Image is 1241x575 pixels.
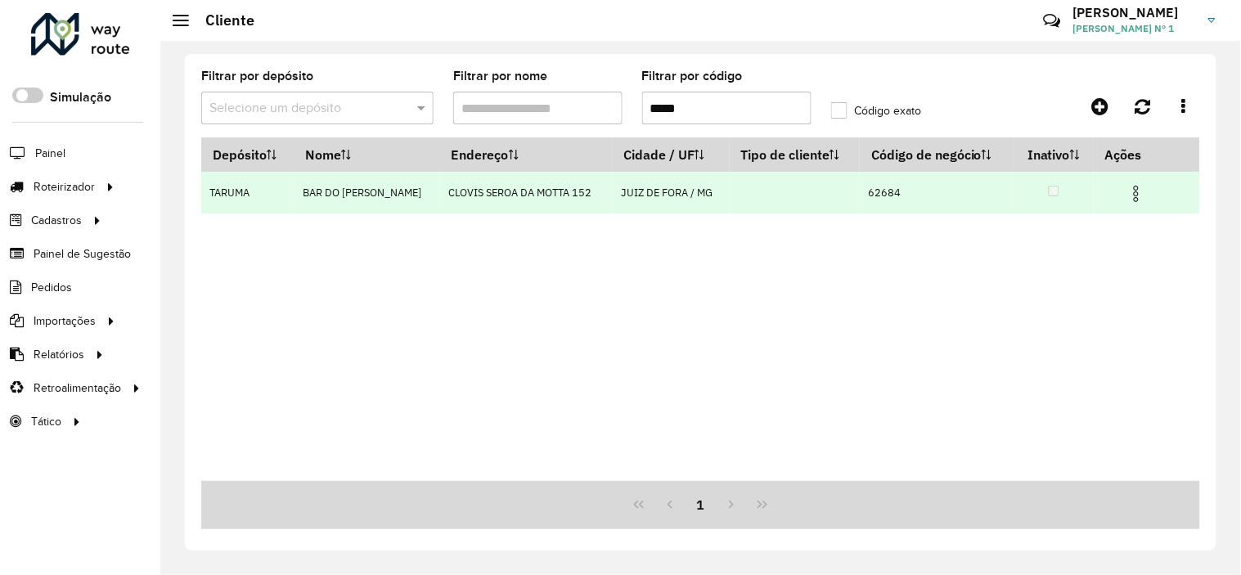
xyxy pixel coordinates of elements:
[34,245,131,263] span: Painel de Sugestão
[31,212,82,229] span: Cadastros
[34,380,121,397] span: Retroalimentação
[201,66,313,86] label: Filtrar por depósito
[453,66,547,86] label: Filtrar por nome
[860,172,1014,213] td: 62684
[642,66,743,86] label: Filtrar por código
[730,137,861,172] th: Tipo de cliente
[613,137,730,172] th: Cidade / UF
[440,172,613,213] td: CLOVIS SEROA DA MOTTA 152
[1014,137,1094,172] th: Inativo
[294,137,440,172] th: Nome
[440,137,613,172] th: Endereço
[31,279,72,296] span: Pedidos
[34,346,84,363] span: Relatórios
[35,145,65,162] span: Painel
[34,312,96,330] span: Importações
[1073,5,1196,20] h3: [PERSON_NAME]
[1073,21,1196,36] span: [PERSON_NAME] Nº 1
[1034,3,1069,38] a: Contato Rápido
[31,413,61,430] span: Tático
[189,11,254,29] h2: Cliente
[294,172,440,213] td: BAR DO [PERSON_NAME]
[34,178,95,195] span: Roteirizador
[860,137,1014,172] th: Código de negócio
[1094,137,1192,172] th: Ações
[613,172,730,213] td: JUIZ DE FORA / MG
[686,489,717,520] button: 1
[201,137,294,172] th: Depósito
[831,102,922,119] label: Código exato
[201,172,294,213] td: TARUMA
[50,88,111,107] label: Simulação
